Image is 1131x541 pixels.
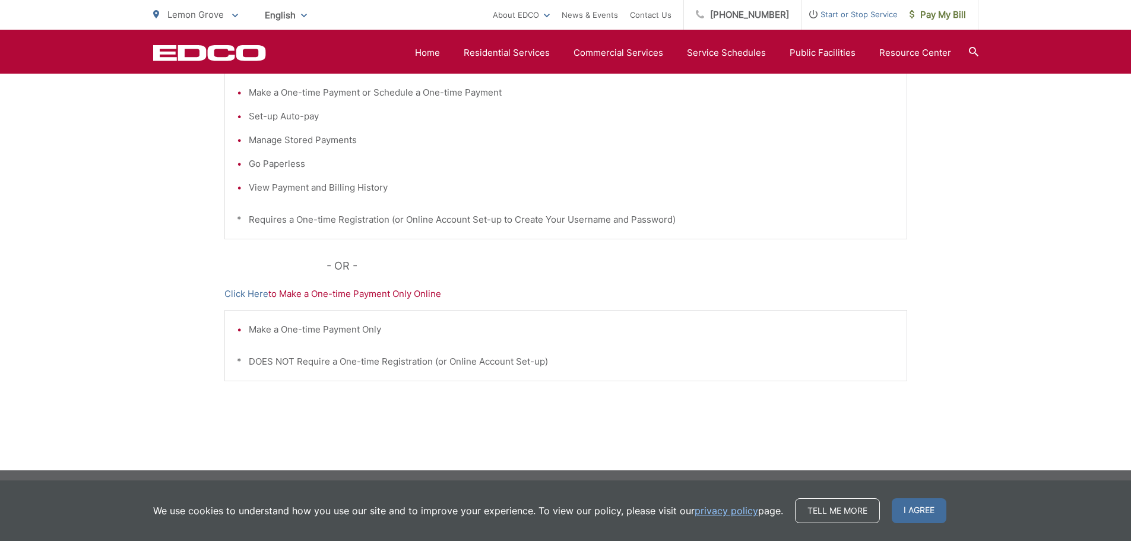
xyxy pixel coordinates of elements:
[910,8,966,22] span: Pay My Bill
[574,46,663,60] a: Commercial Services
[493,8,550,22] a: About EDCO
[224,287,907,301] p: to Make a One-time Payment Only Online
[153,45,266,61] a: EDCD logo. Return to the homepage.
[249,157,895,171] li: Go Paperless
[630,8,671,22] a: Contact Us
[167,9,224,20] span: Lemon Grove
[790,46,856,60] a: Public Facilities
[249,109,895,124] li: Set-up Auto-pay
[464,46,550,60] a: Residential Services
[249,86,895,100] li: Make a One-time Payment or Schedule a One-time Payment
[237,355,895,369] p: * DOES NOT Require a One-time Registration (or Online Account Set-up)
[237,213,895,227] p: * Requires a One-time Registration (or Online Account Set-up to Create Your Username and Password)
[327,257,907,275] p: - OR -
[415,46,440,60] a: Home
[256,5,316,26] span: English
[249,322,895,337] li: Make a One-time Payment Only
[249,181,895,195] li: View Payment and Billing History
[249,133,895,147] li: Manage Stored Payments
[562,8,618,22] a: News & Events
[892,498,946,523] span: I agree
[879,46,951,60] a: Resource Center
[224,287,268,301] a: Click Here
[153,504,783,518] p: We use cookies to understand how you use our site and to improve your experience. To view our pol...
[687,46,766,60] a: Service Schedules
[795,498,880,523] a: Tell me more
[695,504,758,518] a: privacy policy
